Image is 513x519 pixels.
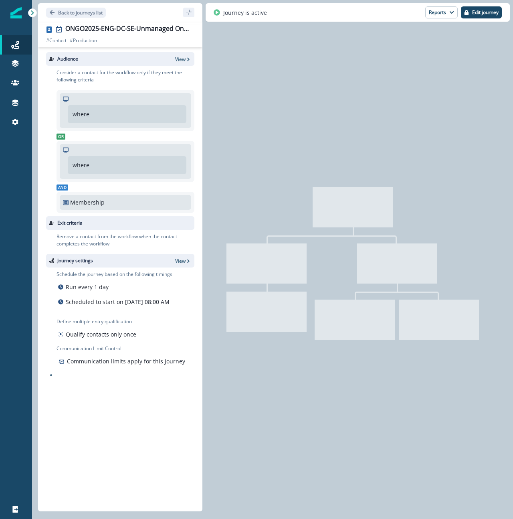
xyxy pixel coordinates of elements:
[57,55,78,63] p: Audience
[57,69,194,83] p: Consider a contact for the workflow only if they meet the following criteria
[10,7,22,18] img: Inflection
[175,56,191,63] button: View
[175,257,186,264] p: View
[46,8,106,18] button: Go back
[57,134,65,140] span: Or
[57,184,68,191] span: And
[58,9,103,16] p: Back to journeys list
[461,6,502,18] button: Edit journey
[472,10,499,15] p: Edit journey
[175,257,191,264] button: View
[57,318,138,325] p: Define multiple entry qualification
[73,161,89,169] p: where
[57,219,83,227] p: Exit criteria
[57,233,194,247] p: Remove a contact from the workflow when the contact completes the workflow
[223,8,267,17] p: Journey is active
[183,8,194,17] button: sidebar collapse toggle
[175,56,186,63] p: View
[46,37,67,44] p: # Contact
[66,298,170,306] p: Scheduled to start on [DATE] 08:00 AM
[57,271,172,278] p: Schedule the journey based on the following timings
[425,6,458,18] button: Reports
[66,283,109,291] p: Run every 1 day
[57,345,194,352] p: Communication Limit Control
[66,330,136,339] p: Qualify contacts only once
[57,257,93,264] p: Journey settings
[67,357,185,365] p: Communication limits apply for this Journey
[70,37,97,44] p: # Production
[73,110,89,118] p: where
[65,25,191,34] div: ONGO2025-ENG-DC-SE-Unmanaged Onboarding
[70,198,105,207] p: Membership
